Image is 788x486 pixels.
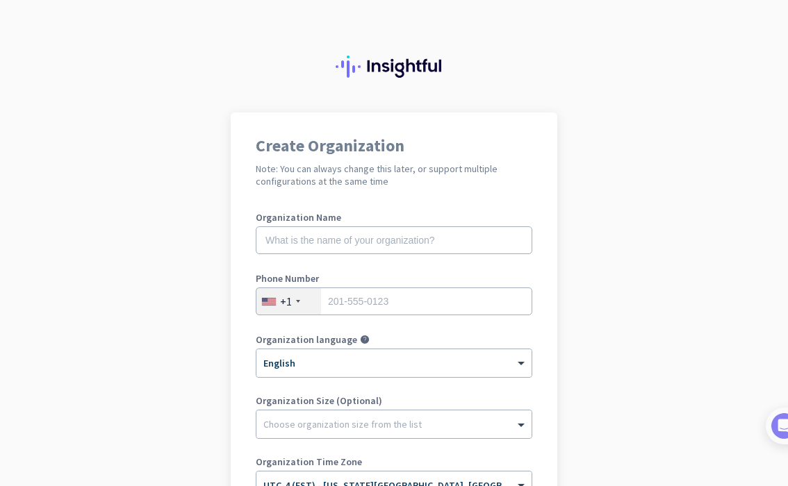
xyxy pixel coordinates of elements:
label: Organization Time Zone [256,457,532,467]
label: Organization Name [256,212,532,222]
div: +1 [280,294,292,308]
label: Organization Size (Optional) [256,396,532,405]
i: help [360,335,370,344]
img: Insightful [336,56,452,78]
input: What is the name of your organization? [256,226,532,254]
label: Organization language [256,335,357,344]
input: 201-555-0123 [256,287,532,315]
label: Phone Number [256,274,532,283]
h1: Create Organization [256,137,532,154]
h2: Note: You can always change this later, or support multiple configurations at the same time [256,162,532,187]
